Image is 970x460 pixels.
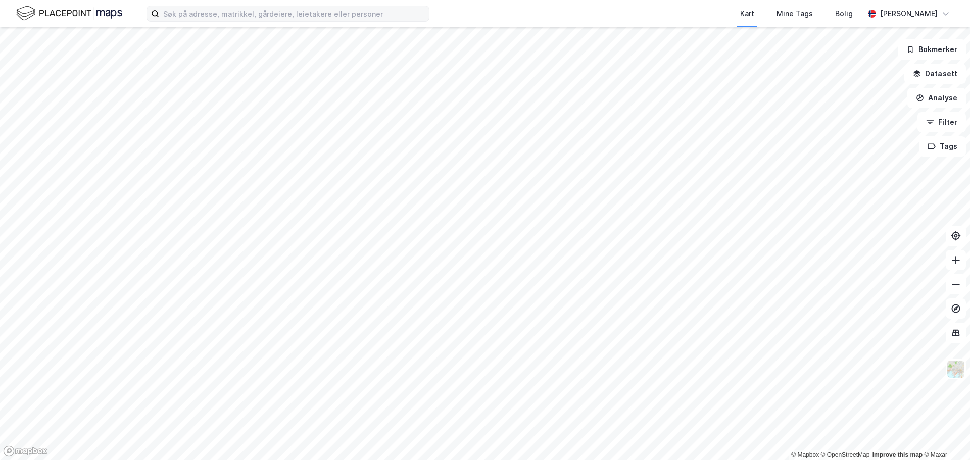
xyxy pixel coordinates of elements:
button: Bokmerker [898,39,966,60]
img: Z [946,360,965,379]
button: Tags [919,136,966,157]
a: OpenStreetMap [821,451,870,458]
a: Improve this map [872,451,923,458]
a: Mapbox [791,451,819,458]
a: Mapbox homepage [3,445,47,457]
div: Mine Tags [777,8,813,20]
iframe: Chat Widget [919,412,970,460]
div: Kart [740,8,754,20]
div: [PERSON_NAME] [880,8,938,20]
div: Chatt-widget [919,412,970,460]
button: Filter [917,112,966,132]
input: Søk på adresse, matrikkel, gårdeiere, leietakere eller personer [159,6,429,21]
img: logo.f888ab2527a4732fd821a326f86c7f29.svg [16,5,122,22]
button: Datasett [904,64,966,84]
div: Bolig [835,8,853,20]
button: Analyse [907,88,966,108]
